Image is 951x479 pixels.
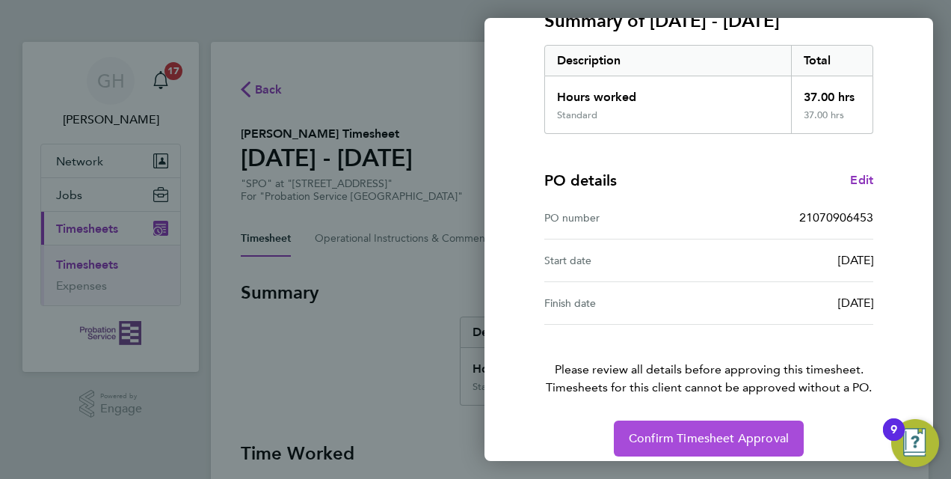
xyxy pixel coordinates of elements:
[709,251,873,269] div: [DATE]
[557,109,597,121] div: Standard
[891,419,939,467] button: Open Resource Center, 9 new notifications
[791,76,873,109] div: 37.00 hrs
[526,325,891,397] p: Please review all details before approving this timesheet.
[791,46,873,76] div: Total
[629,431,789,446] span: Confirm Timesheet Approval
[709,294,873,312] div: [DATE]
[791,109,873,133] div: 37.00 hrs
[526,379,891,397] span: Timesheets for this client cannot be approved without a PO.
[544,45,873,134] div: Summary of 04 - 10 Aug 2025
[850,173,873,187] span: Edit
[544,170,617,191] h4: PO details
[545,76,791,109] div: Hours worked
[544,209,709,227] div: PO number
[799,210,873,225] span: 21070906453
[890,430,897,449] div: 9
[850,171,873,189] a: Edit
[544,294,709,312] div: Finish date
[614,421,804,457] button: Confirm Timesheet Approval
[544,9,873,33] h3: Summary of [DATE] - [DATE]
[544,251,709,269] div: Start date
[545,46,791,76] div: Description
